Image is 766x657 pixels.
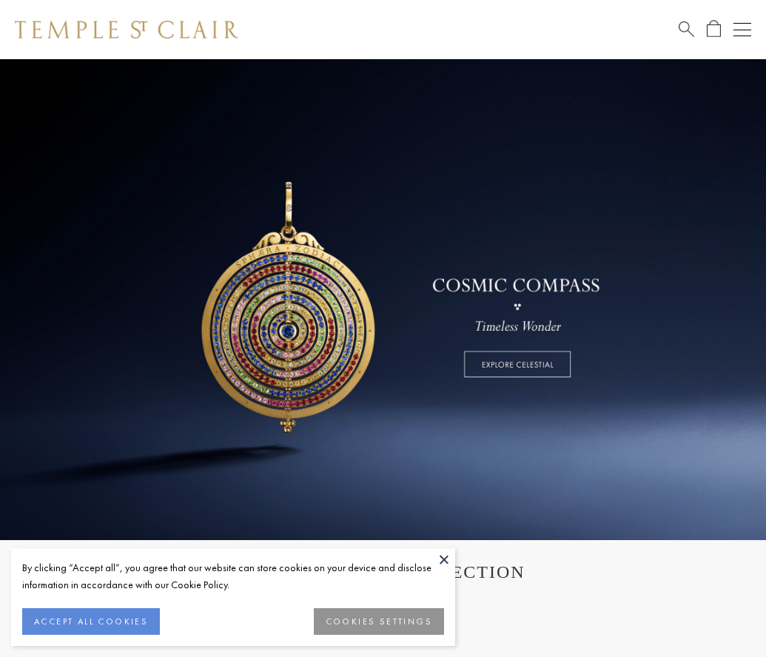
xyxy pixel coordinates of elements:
button: Open navigation [733,21,751,38]
a: Open Shopping Bag [707,20,721,38]
button: ACCEPT ALL COOKIES [22,608,160,635]
button: COOKIES SETTINGS [314,608,444,635]
div: By clicking “Accept all”, you agree that our website can store cookies on your device and disclos... [22,559,444,593]
img: Temple St. Clair [15,21,238,38]
a: Search [679,20,694,38]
